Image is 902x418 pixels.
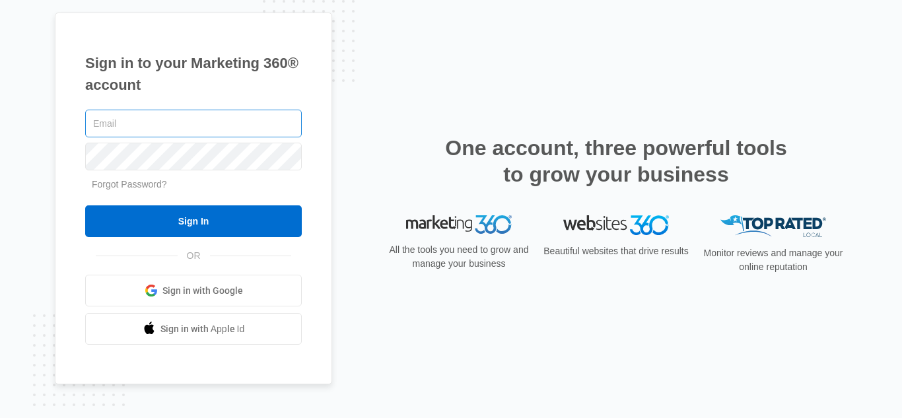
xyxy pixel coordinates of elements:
img: Marketing 360 [406,215,512,234]
img: Websites 360 [563,215,669,234]
span: OR [178,249,210,263]
img: Top Rated Local [720,215,826,237]
a: Sign in with Google [85,275,302,306]
span: Sign in with Google [162,284,243,298]
a: Sign in with Apple Id [85,313,302,345]
p: All the tools you need to grow and manage your business [385,243,533,271]
a: Forgot Password? [92,179,167,190]
p: Beautiful websites that drive results [542,244,690,258]
input: Sign In [85,205,302,237]
p: Monitor reviews and manage your online reputation [699,246,847,274]
h2: One account, three powerful tools to grow your business [441,135,791,188]
input: Email [85,110,302,137]
span: Sign in with Apple Id [160,322,245,336]
h1: Sign in to your Marketing 360® account [85,52,302,96]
